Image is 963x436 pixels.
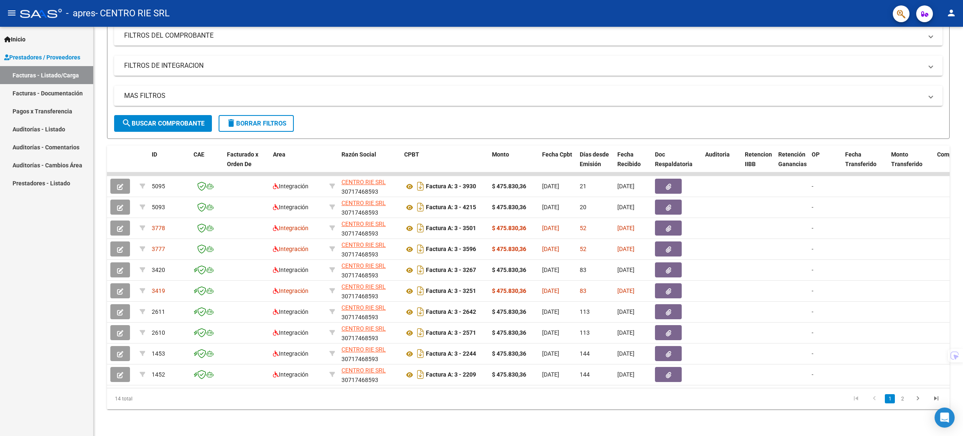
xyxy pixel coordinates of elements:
[542,329,559,336] span: [DATE]
[341,221,386,227] span: CENTRO RIE SRL
[812,287,813,294] span: -
[580,246,586,252] span: 52
[580,267,586,273] span: 83
[745,151,772,167] span: Retencion IIBB
[273,308,308,315] span: Integración
[226,118,236,128] mat-icon: delete
[190,146,224,182] datatable-header-cell: CAE
[946,8,956,18] mat-icon: person
[124,91,922,100] mat-panel-title: MAS FILTROS
[341,200,386,206] span: CENTRO RIE SRL
[492,151,509,158] span: Monto
[273,204,308,210] span: Integración
[848,394,864,403] a: go to first page
[122,118,132,128] mat-icon: search
[891,151,922,167] span: Monto Transferido
[341,325,386,332] span: CENTRO RIE SRL
[614,146,652,182] datatable-header-cell: Fecha Recibido
[741,146,775,182] datatable-header-cell: Retencion IIBB
[812,204,813,210] span: -
[812,267,813,273] span: -
[273,151,285,158] span: Area
[148,146,190,182] datatable-header-cell: ID
[492,371,526,378] strong: $ 475.830,36
[114,56,943,76] mat-expansion-panel-header: FILTROS DE INTEGRACION
[426,204,476,211] strong: Factura A: 3 - 4215
[617,267,634,273] span: [DATE]
[152,225,165,231] span: 3778
[542,183,559,190] span: [DATE]
[542,225,559,231] span: [DATE]
[404,151,419,158] span: CPBT
[580,308,590,315] span: 113
[415,263,426,277] i: Descargar documento
[812,350,813,357] span: -
[808,146,842,182] datatable-header-cell: OP
[273,246,308,252] span: Integración
[341,219,397,237] div: 30717468593
[415,284,426,298] i: Descargar documento
[812,225,813,231] span: -
[426,246,476,253] strong: Factura A: 3 - 3596
[655,151,693,167] span: Doc Respaldatoria
[341,303,397,321] div: 30717468593
[812,151,820,158] span: OP
[415,221,426,235] i: Descargar documento
[617,246,634,252] span: [DATE]
[152,246,165,252] span: 3777
[341,198,397,216] div: 30717468593
[152,204,165,210] span: 5093
[341,241,386,248] span: CENTRO RIE SRL
[227,151,258,167] span: Facturado x Orden De
[341,151,376,158] span: Razón Social
[910,394,926,403] a: go to next page
[273,350,308,357] span: Integración
[539,146,576,182] datatable-header-cell: Fecha Cpbt
[617,371,634,378] span: [DATE]
[705,151,730,158] span: Auditoria
[617,308,634,315] span: [DATE]
[114,26,943,46] mat-expansion-panel-header: FILTROS DEL COMPROBANTE
[341,262,386,269] span: CENTRO RIE SRL
[812,183,813,190] span: -
[341,324,397,341] div: 30717468593
[542,308,559,315] span: [DATE]
[219,115,294,132] button: Borrar Filtros
[542,204,559,210] span: [DATE]
[580,183,586,190] span: 21
[812,246,813,252] span: -
[7,8,17,18] mat-icon: menu
[152,371,165,378] span: 1452
[152,151,157,158] span: ID
[492,350,526,357] strong: $ 475.830,36
[897,394,907,403] a: 2
[580,329,590,336] span: 113
[341,366,397,383] div: 30717468593
[617,329,634,336] span: [DATE]
[415,347,426,360] i: Descargar documento
[415,242,426,256] i: Descargar documento
[426,309,476,315] strong: Factura A: 3 - 2642
[896,392,909,406] li: page 2
[114,115,212,132] button: Buscar Comprobante
[580,287,586,294] span: 83
[114,86,943,106] mat-expansion-panel-header: MAS FILTROS
[341,282,397,300] div: 30717468593
[885,394,895,403] a: 1
[341,240,397,258] div: 30717468593
[492,183,526,190] strong: $ 475.830,36
[273,225,308,231] span: Integración
[415,180,426,193] i: Descargar documento
[542,151,572,158] span: Fecha Cpbt
[152,350,165,357] span: 1453
[812,329,813,336] span: -
[888,146,934,182] datatable-header-cell: Monto Transferido
[812,308,813,315] span: -
[341,367,386,374] span: CENTRO RIE SRL
[152,183,165,190] span: 5095
[617,183,634,190] span: [DATE]
[580,151,609,167] span: Días desde Emisión
[775,146,808,182] datatable-header-cell: Retención Ganancias
[652,146,702,182] datatable-header-cell: Doc Respaldatoria
[226,120,286,127] span: Borrar Filtros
